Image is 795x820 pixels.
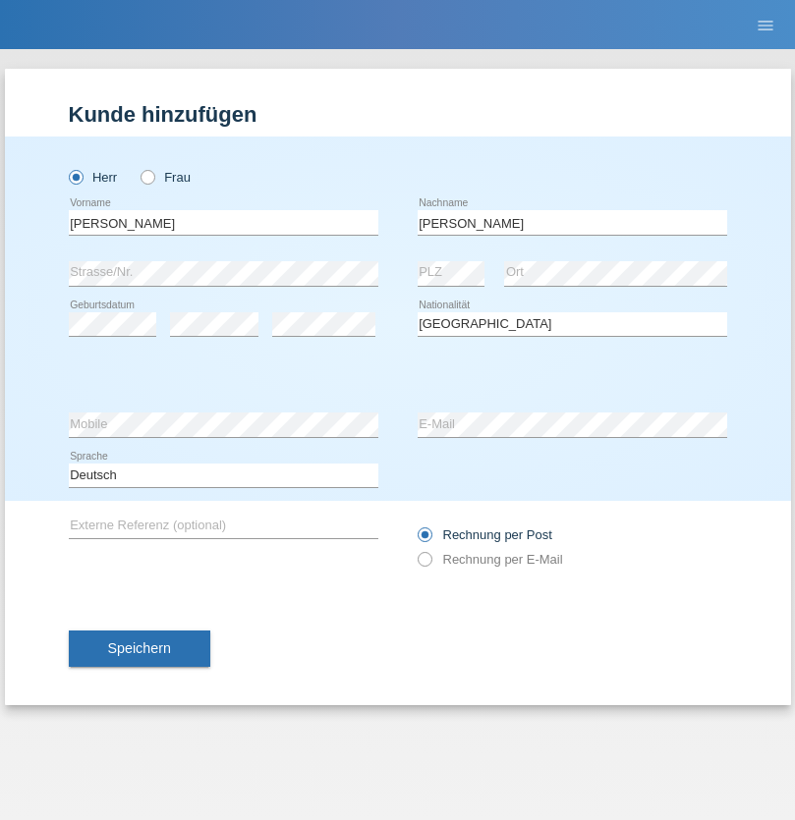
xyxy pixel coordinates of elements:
h1: Kunde hinzufügen [69,102,727,127]
a: menu [746,19,785,30]
i: menu [756,16,775,35]
label: Rechnung per E-Mail [418,552,563,567]
button: Speichern [69,630,210,668]
label: Herr [69,170,118,185]
input: Rechnung per Post [418,527,430,552]
input: Rechnung per E-Mail [418,552,430,576]
span: Speichern [108,640,171,656]
input: Herr [69,170,82,183]
input: Frau [141,170,153,183]
label: Rechnung per Post [418,527,552,542]
label: Frau [141,170,191,185]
